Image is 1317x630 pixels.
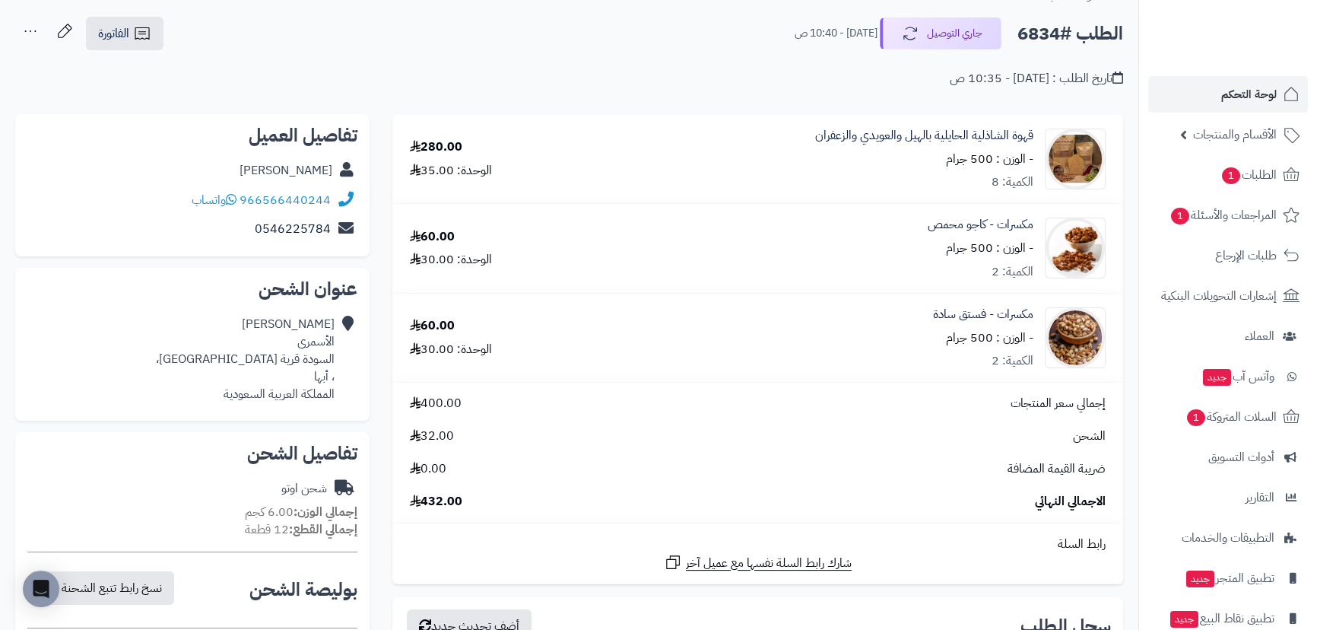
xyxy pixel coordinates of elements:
[1148,560,1308,597] a: تطبيق المتجرجديد
[992,352,1033,370] div: الكمية: 2
[27,280,357,298] h2: عنوان الشحن
[1148,520,1308,556] a: التطبيقات والخدمات
[1148,399,1308,435] a: السلات المتروكة1
[795,26,877,41] small: [DATE] - 10:40 ص
[1148,237,1308,274] a: طلبات الإرجاع
[1201,366,1274,387] span: وآتس آب
[933,306,1033,323] a: مكسرات - فستق سادة
[240,191,331,209] a: 966566440244
[398,536,1117,553] div: رابط السلة
[1246,487,1274,508] span: التقارير
[62,579,162,597] span: نسخ رابط تتبع الشحنة
[410,460,446,478] span: 0.00
[1008,460,1106,478] span: ضريبة القيمة المضافة
[294,503,357,521] strong: إجمالي الوزن:
[1170,611,1198,628] span: جديد
[410,162,492,180] div: الوحدة: 35.00
[1017,18,1123,49] h2: الطلب #6834
[1046,307,1105,368] img: 1709196100-46897235_1964071003640882_6282368682425319424_n-90x90.jpg
[1035,493,1106,511] span: الاجمالي النهائي
[410,395,462,412] span: 400.00
[1185,406,1277,428] span: السلات المتروكة
[946,150,1033,168] small: - الوزن : 500 جرام
[281,480,327,498] div: شحن اوتو
[880,17,1001,49] button: جاري التوصيل
[1169,205,1277,226] span: المراجعات والأسئلة
[23,571,59,607] div: Open Intercom Messenger
[1186,409,1205,426] span: 1
[1182,527,1274,549] span: التطبيقات والخدمات
[27,444,357,463] h2: تفاصيل الشحن
[249,581,357,599] h2: بوليصة الشحن
[1185,568,1274,589] span: تطبيق المتجر
[410,493,462,511] span: 432.00
[1148,157,1308,193] a: الطلبات1
[30,571,174,605] button: نسخ رابط تتبع الشحنة
[1245,326,1274,347] span: العملاء
[1073,428,1106,445] span: الشحن
[1186,571,1214,587] span: جديد
[1148,439,1308,476] a: أدوات التسويق
[410,341,492,358] div: الوحدة: 30.00
[1169,608,1274,629] span: تطبيق نقاط البيع
[992,173,1033,191] div: الكمية: 8
[1148,76,1308,113] a: لوحة التحكم
[245,503,357,521] small: 6.00 كجم
[1221,167,1240,184] span: 1
[86,17,163,50] a: الفاتورة
[992,263,1033,281] div: الكمية: 2
[255,220,331,238] a: 0546225784
[1203,369,1231,386] span: جديد
[1148,318,1308,355] a: العملاء
[1148,278,1308,314] a: إشعارات التحويلات البنكية
[27,126,357,145] h2: تفاصيل العميل
[946,329,1033,347] small: - الوزن : 500 جرام
[1148,479,1308,516] a: التقارير
[1046,129,1105,189] img: 1704009880-WhatsApp%20Image%202023-12-31%20at%209.42.12%20AM%20(1)-90x90.jpeg
[156,316,335,402] div: [PERSON_NAME] الأسمرى السودة قرية [GEOGRAPHIC_DATA]، ، أبها المملكة العربية السعودية
[1220,164,1277,186] span: الطلبات
[1208,447,1274,468] span: أدوات التسويق
[1215,245,1277,266] span: طلبات الإرجاع
[1214,30,1303,62] img: logo-2.png
[1170,207,1189,224] span: 1
[245,520,357,539] small: 12 قطعة
[1193,124,1277,145] span: الأقسام والمنتجات
[410,428,454,445] span: 32.00
[192,191,236,209] a: واتساب
[1148,358,1308,395] a: وآتس آبجديد
[946,239,1033,257] small: - الوزن : 500 جرام
[686,555,852,572] span: شارك رابط السلة نفسها مع عميل آخر
[410,317,455,335] div: 60.00
[410,138,462,156] div: 280.00
[815,127,1033,145] a: قهوة الشاذلية الحايلية بالهيل والعويدي والزعفران
[1011,395,1106,412] span: إجمالي سعر المنتجات
[928,216,1033,234] a: مكسرات - كاجو محمص
[98,24,129,43] span: الفاتورة
[289,520,357,539] strong: إجمالي القطع:
[1148,197,1308,234] a: المراجعات والأسئلة1
[410,251,492,269] div: الوحدة: 30.00
[950,70,1123,87] div: تاريخ الطلب : [DATE] - 10:35 ص
[1046,218,1105,278] img: 1709196344-JyXgscH5HusAMTQrDpLctPRjdiAu04bzDddjoXhQ-90x90.webp
[410,228,455,246] div: 60.00
[1221,84,1277,105] span: لوحة التحكم
[664,553,852,572] a: شارك رابط السلة نفسها مع عميل آخر
[1161,285,1277,307] span: إشعارات التحويلات البنكية
[240,162,332,180] div: [PERSON_NAME]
